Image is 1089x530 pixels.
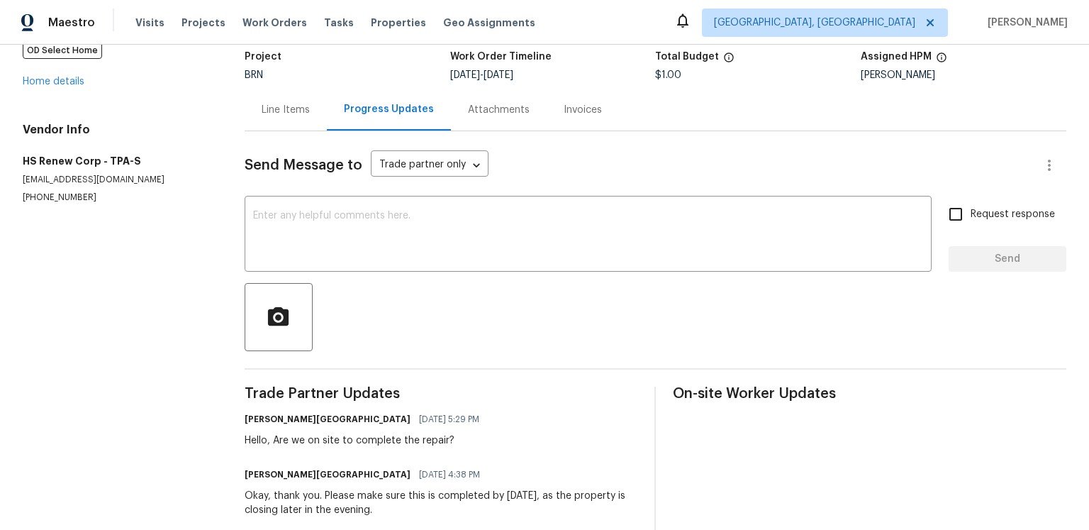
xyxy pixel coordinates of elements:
h4: Vendor Info [23,123,211,137]
span: [DATE] [450,70,480,80]
div: Attachments [468,103,530,117]
span: Projects [181,16,225,30]
div: Hello, Are we on site to complete the repair? [245,434,488,448]
div: [PERSON_NAME] [861,70,1066,80]
span: Visits [135,16,164,30]
h6: [PERSON_NAME][GEOGRAPHIC_DATA] [245,468,411,482]
div: Okay, thank you. Please make sure this is completed by [DATE], as the property is closing later i... [245,489,638,517]
span: On-site Worker Updates [673,387,1066,401]
span: Work Orders [242,16,307,30]
span: [DATE] 5:29 PM [419,412,479,426]
h6: [PERSON_NAME][GEOGRAPHIC_DATA] [245,412,411,426]
h5: Total Budget [655,52,719,62]
span: Maestro [48,16,95,30]
span: Tasks [324,18,354,28]
span: [DATE] [484,70,513,80]
div: Line Items [262,103,310,117]
p: [PHONE_NUMBER] [23,192,211,204]
h5: Project [245,52,281,62]
h5: Assigned HPM [861,52,932,62]
span: [GEOGRAPHIC_DATA], [GEOGRAPHIC_DATA] [714,16,915,30]
span: Request response [971,207,1055,222]
span: Send Message to [245,158,362,172]
a: Home details [23,77,84,87]
h5: HS Renew Corp - TPA-S [23,154,211,168]
div: Trade partner only [371,154,488,177]
span: Trade Partner Updates [245,387,638,401]
div: Progress Updates [344,102,434,116]
span: Geo Assignments [443,16,535,30]
div: Invoices [564,103,602,117]
p: [EMAIL_ADDRESS][DOMAIN_NAME] [23,174,211,186]
span: $1.00 [655,70,681,80]
span: The total cost of line items that have been proposed by Opendoor. This sum includes line items th... [723,52,735,70]
span: The hpm assigned to this work order. [936,52,947,70]
span: OD Select Home [23,42,102,59]
span: - [450,70,513,80]
span: [DATE] 4:38 PM [419,468,480,482]
span: Properties [371,16,426,30]
span: [PERSON_NAME] [982,16,1068,30]
span: BRN [245,70,263,80]
h5: Work Order Timeline [450,52,552,62]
